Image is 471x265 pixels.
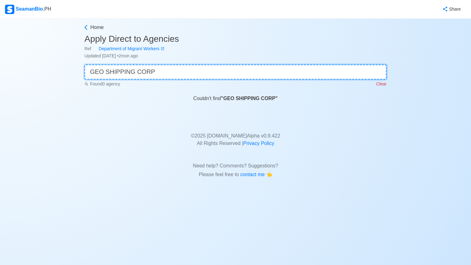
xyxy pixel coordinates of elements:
a: Home [83,24,387,31]
div: Couldn't find [84,95,387,102]
button: Share [436,3,466,15]
span: contact me [240,172,266,177]
div: SeamanBio [5,5,51,14]
img: Logo [5,5,14,14]
input: 👉 Quick Search [84,65,387,79]
h3: Apply Direct to Agencies [84,34,387,44]
span: point [266,172,272,177]
span: Updated [DATE] • 2mon ago [84,53,138,58]
span: .PH [43,6,51,12]
b: " GEO SHIPPING CORP " [221,96,278,101]
p: Found 0 agency [84,81,120,87]
p: © 2025 [DOMAIN_NAME] Alpha v 0.9.422 All Rights Reserved | [89,125,382,147]
span: Home [90,24,104,31]
div: Department of Migrant Workers [91,46,161,52]
a: Privacy Policy [243,141,274,146]
p: Please feel free to [89,171,382,178]
a: Department of Migrant Workers [91,46,164,52]
div: Ref [84,46,387,52]
p: Need help? Comments? Suggestions? [89,155,382,170]
p: Clear [376,81,387,87]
